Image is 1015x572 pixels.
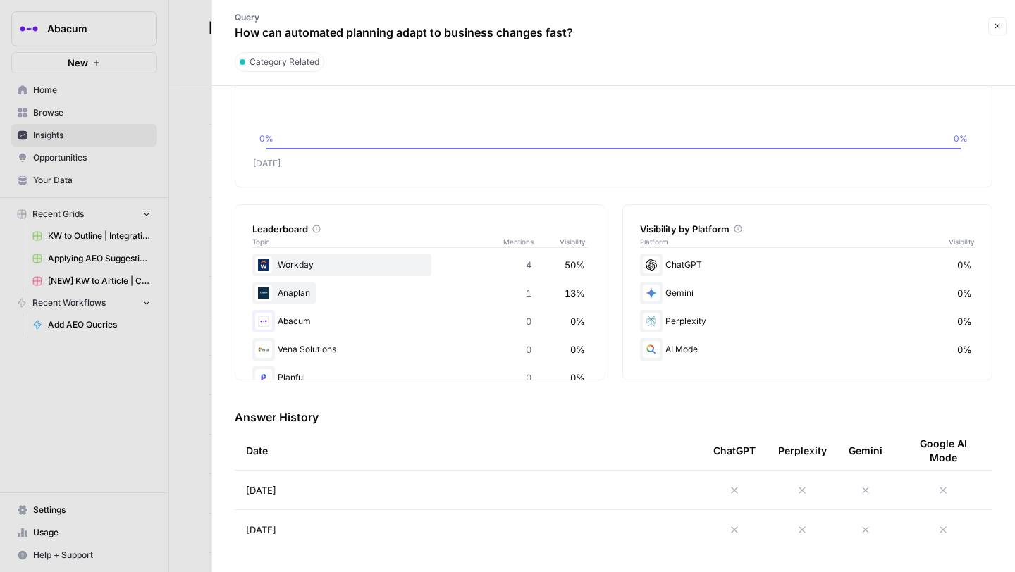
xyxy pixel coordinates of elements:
span: 0 [526,371,531,385]
span: 13% [565,286,585,300]
img: jzoxgx4vsp0oigc9x6a9eruy45gz [255,256,272,273]
div: Planful [252,366,588,389]
span: 0% [570,342,585,356]
div: ChatGPT [640,254,976,276]
tspan: 0% [954,133,968,144]
span: Visibility [560,236,588,247]
div: ChatGPT [713,431,756,470]
p: How can automated planning adapt to business changes fast? [235,24,573,41]
span: 0% [957,258,972,272]
span: 0% [570,371,585,385]
span: Visibility [949,236,975,247]
span: 1 [526,286,531,300]
div: Gemini [640,282,976,304]
div: Visibility by Platform [640,222,976,236]
span: 0% [957,286,972,300]
div: AI Mode [640,338,976,361]
span: Platform [640,236,668,247]
span: 0% [957,314,972,328]
span: 50% [565,258,585,272]
div: Vena Solutions [252,338,588,361]
span: 0 [526,342,531,356]
img: 9ardner9qrd15gzuoui41lelvr0l [255,369,272,386]
img: 2br2unh0zov217qnzgjpoog1wm0p [255,341,272,358]
div: Perplexity [778,431,827,470]
div: Leaderboard [252,222,588,236]
span: Mentions [503,236,560,247]
div: Abacum [252,310,588,332]
tspan: [DATE] [253,158,281,168]
p: Query [235,11,573,24]
div: Date [246,431,691,470]
span: Category Related [250,56,319,68]
span: [DATE] [246,523,276,537]
tspan: 0% [259,133,273,144]
div: Anaplan [252,282,588,304]
div: Gemini [849,431,882,470]
span: Topic [252,236,503,247]
div: Workday [252,254,588,276]
span: 0% [957,342,972,356]
div: Perplexity [640,310,976,332]
span: 0% [570,314,585,328]
span: [DATE] [246,483,276,497]
span: 4 [526,258,531,272]
div: Google AI Mode [905,431,981,470]
h3: Answer History [235,409,992,425]
img: 4u3t5ag124w64ozvv2ge5jkmdj7i [255,313,272,330]
span: 0 [526,314,531,328]
img: i3l0twinuru4r0ir99tvr9iljmmv [255,285,272,301]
